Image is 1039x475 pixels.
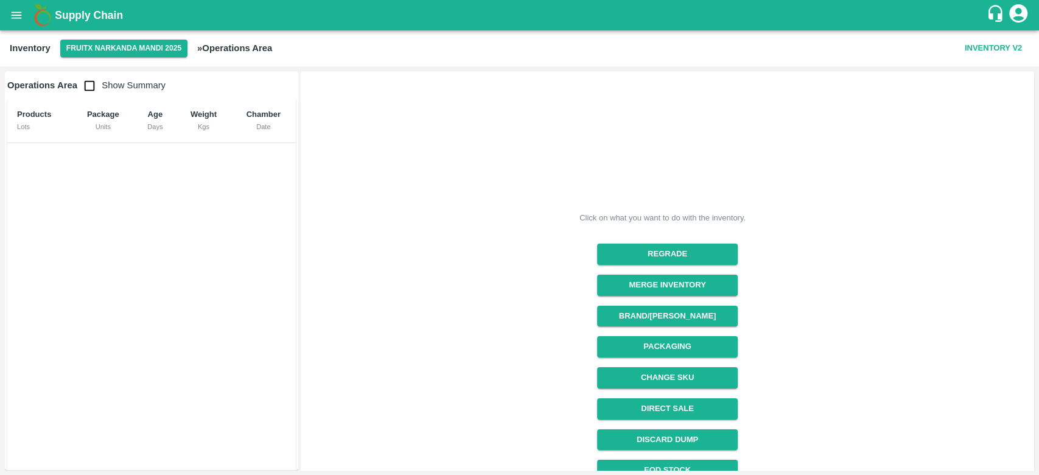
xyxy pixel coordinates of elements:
[241,121,286,132] div: Date
[30,3,55,27] img: logo
[597,275,738,296] button: Merge Inventory
[2,1,30,29] button: open drawer
[10,43,51,53] b: Inventory
[597,367,738,389] button: Change SKU
[17,121,62,132] div: Lots
[17,110,51,119] b: Products
[148,110,163,119] b: Age
[597,429,738,451] button: Discard Dump
[191,110,217,119] b: Weight
[579,212,746,224] div: Click on what you want to do with the inventory.
[597,336,738,357] button: Packaging
[597,306,738,327] button: Brand/[PERSON_NAME]
[960,38,1027,59] button: Inventory V2
[87,110,119,119] b: Package
[186,121,221,132] div: Kgs
[55,7,986,24] a: Supply Chain
[597,398,738,420] button: Direct Sale
[1007,2,1029,28] div: account of current user
[197,43,272,53] b: » Operations Area
[82,121,124,132] div: Units
[597,244,738,265] button: Regrade
[60,40,187,57] button: Select DC
[986,4,1007,26] div: customer-support
[55,9,123,21] b: Supply Chain
[144,121,166,132] div: Days
[7,80,77,90] b: Operations Area
[247,110,281,119] b: Chamber
[77,80,166,90] span: Show Summary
